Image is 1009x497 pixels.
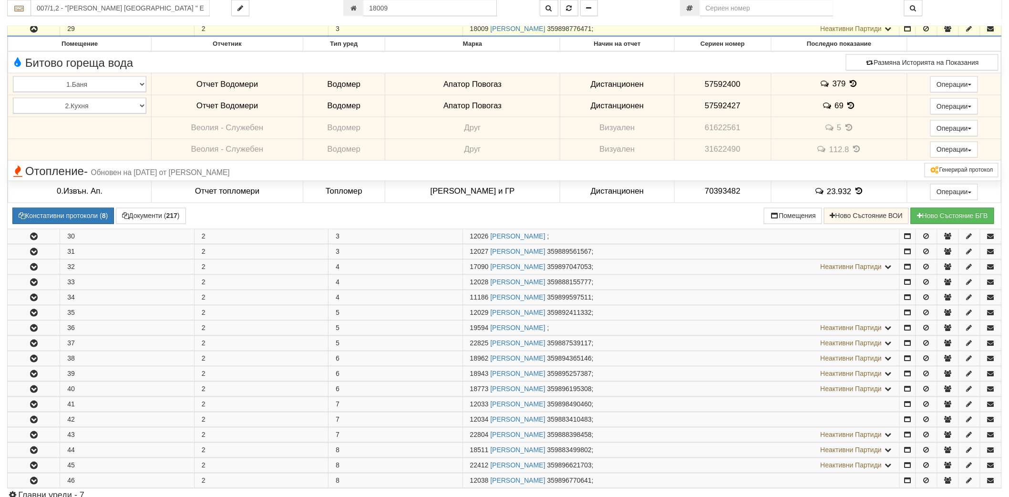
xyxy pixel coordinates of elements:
a: [PERSON_NAME] [491,233,546,240]
span: 359898776471 [547,25,592,32]
th: Отчетник [152,37,303,52]
a: [PERSON_NAME] [491,248,546,256]
span: 4 [336,294,340,301]
span: 359888398458 [547,431,592,439]
a: [PERSON_NAME] [491,431,546,439]
span: 5 [336,340,340,347]
td: ; [463,21,899,37]
a: [PERSON_NAME] [491,340,546,347]
span: Партида № [470,25,489,32]
span: 359887539117 [547,340,592,347]
span: Неактивни Партиди [821,355,882,362]
a: [PERSON_NAME] [491,462,546,469]
span: Отчет Водомери [196,101,258,110]
td: 29 [60,21,194,37]
td: 31622490 [674,139,771,161]
span: Партида № [470,370,489,378]
span: 359889561567 [547,248,592,256]
td: 40 [60,382,194,396]
span: Партида № [470,385,489,393]
a: [PERSON_NAME] [491,324,546,332]
span: 359898490460 [547,401,592,408]
a: [PERSON_NAME] [491,309,546,317]
span: 4 [336,263,340,271]
span: Партида № [470,477,489,485]
span: 359895257387 [547,370,592,378]
span: 5 [336,309,340,317]
span: История на забележките [824,123,837,132]
span: 359896770641 [547,477,592,485]
span: Партида № [470,279,489,286]
span: История на забележките [820,79,833,88]
a: [PERSON_NAME] [491,25,546,32]
span: 57592400 [705,80,741,89]
span: Неактивни Партиди [821,385,882,393]
span: Партида № [470,263,489,271]
button: Новo Състояние БГВ [911,208,994,224]
span: 6 [336,370,340,378]
td: ; [463,412,899,427]
span: Партида № [470,416,489,424]
span: 8 [336,446,340,454]
a: [PERSON_NAME] [491,416,546,424]
a: [PERSON_NAME] [491,446,546,454]
td: Апатор Повогаз [385,95,560,117]
td: Визуален [560,139,674,161]
td: 43 [60,427,194,442]
button: Генерирай протокол [925,163,999,177]
td: 30 [60,229,194,244]
a: [PERSON_NAME] [491,355,546,362]
button: Размяна Историята на Показания [846,54,999,71]
td: Дистанционен [560,95,674,117]
span: 5 [837,123,841,132]
span: История на забележките [814,187,827,196]
td: 2 [194,305,328,320]
td: ; [463,244,899,259]
td: Дистанционен [560,181,674,203]
span: Веолия - Служебен [191,123,264,132]
td: 2 [194,397,328,412]
span: 5 [336,324,340,332]
td: 2 [194,290,328,305]
td: ; [463,366,899,381]
span: Партида № [470,340,489,347]
span: Неактивни Партиди [821,370,882,378]
span: Отчет Водомери [196,80,258,89]
th: Последно показание [771,37,907,52]
a: [PERSON_NAME] [491,263,546,271]
td: ; [463,305,899,320]
td: 35 [60,305,194,320]
span: Партида № [470,233,489,240]
span: Веолия - Служебен [191,145,264,154]
span: Партида № [470,401,489,408]
span: 8 [336,462,340,469]
a: [PERSON_NAME] [491,401,546,408]
span: История на показанията [852,145,862,154]
span: 359897047053 [547,263,592,271]
td: 2 [194,321,328,335]
span: История на показанията [848,79,859,88]
td: 32 [60,259,194,274]
span: 3 [336,233,340,240]
span: Неактивни Партиди [821,324,882,332]
td: 42 [60,412,194,427]
th: Начин на отчет [560,37,674,52]
td: Водомер [303,95,385,117]
td: Топломер [303,181,385,203]
span: 359896621703 [547,462,592,469]
span: Партида № [470,248,489,256]
button: Операции [930,98,978,114]
td: ; [463,397,899,412]
td: ; [463,473,899,488]
th: Марка [385,37,560,52]
span: 359896195308 [547,385,592,393]
td: Дистанционен [560,73,674,95]
span: 8 [336,477,340,485]
td: 41 [60,397,194,412]
td: Водомер [303,73,385,95]
button: Констативни протоколи (8) [12,208,114,224]
td: [PERSON_NAME] и ГР [385,181,560,203]
span: История на забележките [822,101,834,110]
a: [PERSON_NAME] [491,477,546,485]
span: Партида № [470,431,489,439]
